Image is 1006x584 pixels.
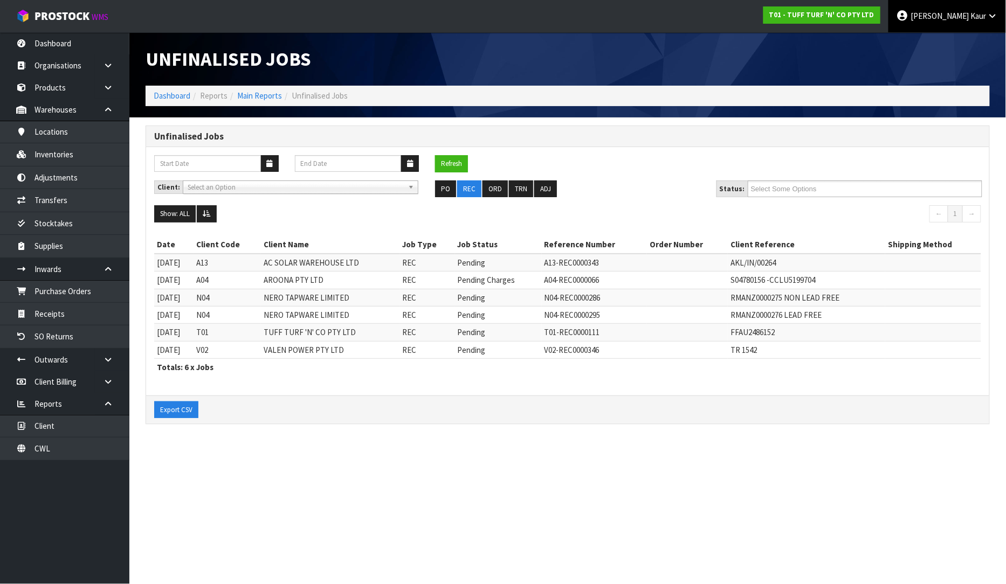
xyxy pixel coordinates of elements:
[647,236,728,253] th: Order Number
[542,341,647,358] td: V02-REC0000346
[728,341,885,358] td: TR 1542
[400,307,455,324] td: REC
[194,324,261,341] td: T01
[157,183,180,192] strong: Client:
[154,155,261,172] input: Start Date
[237,91,282,101] a: Main Reports
[194,236,261,253] th: Client Code
[261,289,400,306] td: NERO TAPWARE LIMITED
[728,289,885,306] td: RMANZ0000275 NON LEAD FREE
[400,324,455,341] td: REC
[400,341,455,358] td: REC
[16,9,30,23] img: cube-alt.png
[509,180,533,198] button: TRN
[295,155,402,172] input: End Date
[542,272,647,289] td: A04-REC0000066
[261,272,400,289] td: AROONA PTY LTD
[948,205,963,223] a: 1
[400,272,455,289] td: REC
[261,236,400,253] th: Client Name
[728,254,885,272] td: AKL/IN/00264
[261,254,400,272] td: AC SOLAR WAREHOUSE LTD
[962,205,981,223] a: →
[154,324,194,341] td: [DATE]
[35,9,89,23] span: ProStock
[194,254,261,272] td: A13
[154,307,194,324] td: [DATE]
[929,205,948,223] a: ←
[769,10,874,19] strong: T01 - TUFF TURF 'N' CO PTY LTD
[457,180,481,198] button: REC
[400,254,455,272] td: REC
[542,236,647,253] th: Reference Number
[728,324,885,341] td: FFAU2486152
[188,181,404,194] span: Select an Option
[154,401,198,419] button: Export CSV
[458,293,486,303] span: Pending
[292,91,348,101] span: Unfinalised Jobs
[728,307,885,324] td: RMANZ0000276 LEAD FREE
[194,341,261,358] td: V02
[458,258,486,268] span: Pending
[400,236,455,253] th: Job Type
[576,205,981,225] nav: Page navigation
[970,11,986,21] span: Kaur
[911,11,969,21] span: [PERSON_NAME]
[542,307,647,324] td: N04-REC0000295
[458,275,515,285] span: Pending Charges
[542,324,647,341] td: T01-REC0000111
[458,327,486,337] span: Pending
[261,324,400,341] td: TUFF TURF 'N' CO PTY LTD
[458,310,486,320] span: Pending
[534,180,557,198] button: ADJ
[154,272,194,289] td: [DATE]
[154,254,194,272] td: [DATE]
[483,180,508,198] button: ORD
[194,289,261,306] td: N04
[261,307,400,324] td: NERO TAPWARE LIMITED
[720,184,745,193] strong: Status:
[194,272,261,289] td: A04
[455,236,542,253] th: Job Status
[200,91,228,101] span: Reports
[154,236,194,253] th: Date
[458,345,486,355] span: Pending
[763,6,880,24] a: T01 - TUFF TURF 'N' CO PTY LTD
[154,91,190,101] a: Dashboard
[728,236,885,253] th: Client Reference
[154,341,194,358] td: [DATE]
[194,307,261,324] td: N04
[261,341,400,358] td: VALEN POWER PTY LTD
[435,180,456,198] button: PO
[885,236,981,253] th: Shipping Method
[154,289,194,306] td: [DATE]
[400,289,455,306] td: REC
[542,254,647,272] td: A13-REC0000343
[154,131,981,142] h3: Unfinalised Jobs
[435,155,468,172] button: Refresh
[542,289,647,306] td: N04-REC0000286
[154,359,981,376] th: Totals: 6 x Jobs
[92,12,108,22] small: WMS
[728,272,885,289] td: S04780156 -CCLU5199704
[154,205,196,223] button: Show: ALL
[146,47,311,71] span: Unfinalised Jobs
